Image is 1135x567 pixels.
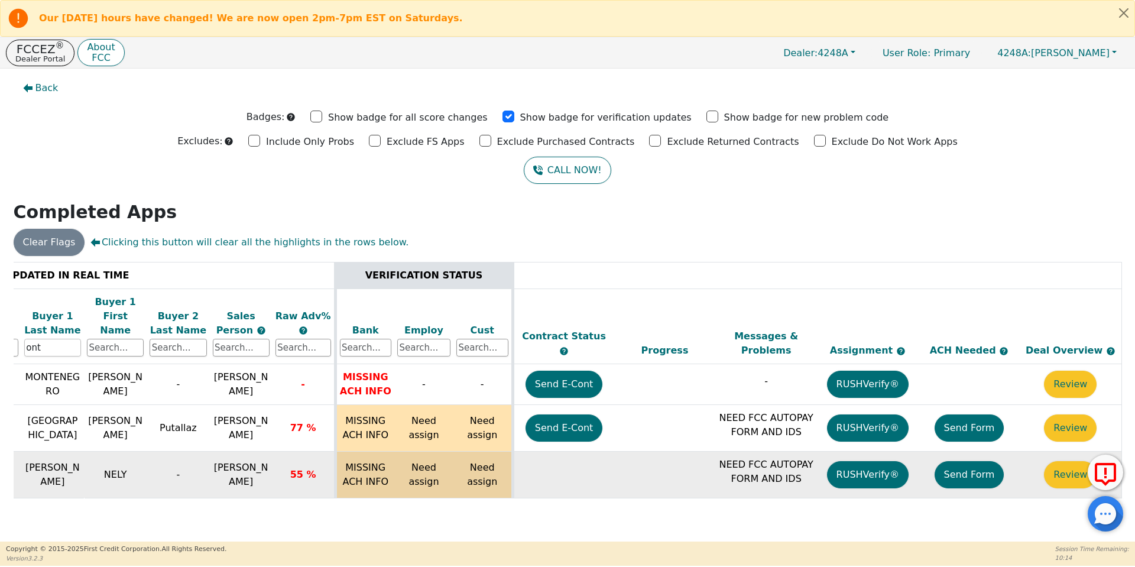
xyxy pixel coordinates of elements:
input: Search... [213,339,270,357]
button: RUSHVerify® [827,371,909,398]
button: Send Form [935,461,1004,488]
td: [PERSON_NAME] [84,364,147,405]
span: 4248A: [997,47,1031,59]
span: Sales Person [216,310,257,336]
td: - [147,452,209,498]
div: Bank [340,323,392,338]
button: CALL NOW! [524,157,611,184]
button: RUSHVerify® [827,414,909,442]
input: Search... [397,339,450,357]
p: Excludes: [177,134,222,148]
td: Need assign [453,405,513,452]
td: NELY [84,452,147,498]
button: Back [14,74,68,102]
td: MONTENEGRO [21,364,84,405]
p: Version 3.2.3 [6,554,226,563]
p: About [87,43,115,52]
a: User Role: Primary [871,41,982,64]
td: MISSING ACH INFO [335,405,394,452]
span: User Role : [883,47,930,59]
sup: ® [56,40,64,51]
span: 77 % [290,422,316,433]
p: Primary [871,41,982,64]
span: - [301,378,305,390]
p: Show badge for verification updates [520,111,692,125]
td: Need assign [453,452,513,498]
span: [PERSON_NAME] [214,371,268,397]
td: Need assign [394,452,453,498]
p: Include Only Probs [266,135,354,149]
p: Exclude Do Not Work Apps [832,135,958,149]
span: 4248A [783,47,848,59]
td: Need assign [394,405,453,452]
p: Show badge for new problem code [724,111,889,125]
p: Show badge for all score changes [328,111,488,125]
button: Close alert [1113,1,1134,25]
span: All Rights Reserved. [161,545,226,553]
input: Search... [150,339,206,357]
button: AboutFCC [77,39,124,67]
button: 4248A:[PERSON_NAME] [985,44,1129,62]
strong: Completed Apps [14,202,177,222]
span: Deal Overview [1026,345,1115,356]
div: VERIFICATION STATUS [340,268,508,283]
span: 55 % [290,469,316,480]
button: Clear Flags [14,229,85,256]
td: - [453,364,513,405]
td: [PERSON_NAME] [21,452,84,498]
button: Report Error to FCC [1088,455,1123,490]
p: Exclude Returned Contracts [667,135,799,149]
button: Review [1044,414,1097,442]
p: FCC [87,53,115,63]
p: Dealer Portal [15,55,65,63]
span: ACH Needed [930,345,1000,356]
p: Session Time Remaining: [1055,545,1129,553]
input: Search... [340,339,392,357]
p: - [718,374,814,388]
div: Cust [456,323,508,338]
div: Buyer 1 First Name [87,295,144,338]
input: Search... [24,339,81,357]
span: Assignment [830,345,896,356]
div: Buyer 2 Last Name [150,309,206,338]
span: [PERSON_NAME] [214,415,268,440]
b: Our [DATE] hours have changed! We are now open 2pm-7pm EST on Saturdays. [39,12,463,24]
p: NEED FCC AUTOPAY FORM AND IDS [718,458,814,486]
div: Buyer 1 Last Name [24,309,81,338]
span: [PERSON_NAME] [997,47,1110,59]
span: Contract Status [522,331,606,342]
p: Badges: [247,110,285,124]
td: [PERSON_NAME] [84,405,147,452]
span: Clicking this button will clear all the highlights in the rows below. [90,235,408,250]
button: Send Form [935,414,1004,442]
button: Dealer:4248A [771,44,868,62]
button: Review [1044,461,1097,488]
p: 10:14 [1055,553,1129,562]
input: Search... [87,339,144,357]
button: RUSHVerify® [827,461,909,488]
td: Putallaz [147,405,209,452]
td: MISSING ACH INFO [335,452,394,498]
button: Send E-Cont [526,414,603,442]
button: Review [1044,371,1097,398]
button: Send E-Cont [526,371,603,398]
td: - [394,364,453,405]
div: Employ [397,323,450,338]
input: Search... [275,339,331,357]
div: Progress [617,344,713,358]
p: FCCEZ [15,43,65,55]
td: [GEOGRAPHIC_DATA] [21,405,84,452]
span: Back [35,81,59,95]
p: NEED FCC AUTOPAY FORM AND IDS [718,411,814,439]
p: Copyright © 2015- 2025 First Credit Corporation. [6,545,226,555]
td: - [147,364,209,405]
a: FCCEZ®Dealer Portal [6,40,74,66]
input: Search... [456,339,508,357]
p: Exclude FS Apps [387,135,465,149]
span: Raw Adv% [275,310,331,322]
div: Messages & Problems [718,329,814,358]
span: [PERSON_NAME] [214,462,268,487]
